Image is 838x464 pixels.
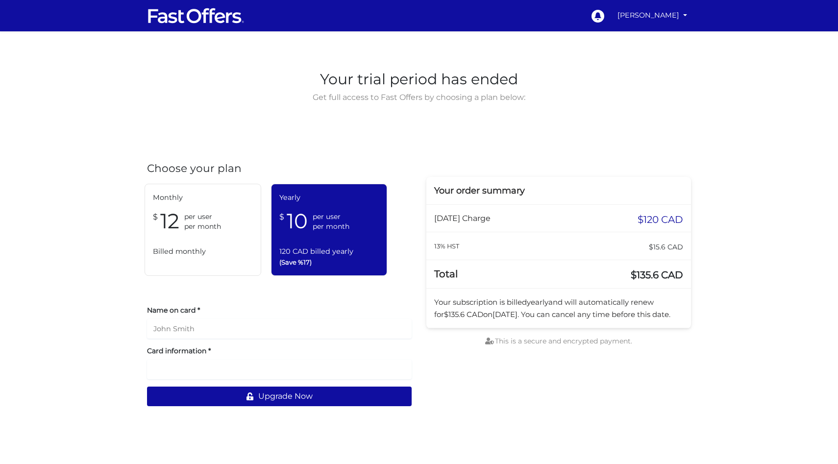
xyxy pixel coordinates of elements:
input: John Smith [147,319,412,339]
a: [PERSON_NAME] [614,6,691,25]
span: per user [184,212,221,221]
span: Your subscription is billed and will automatically renew for on . You can cancel any time before ... [434,297,670,318]
span: Your trial period has ended [310,68,528,91]
span: $ [153,208,158,223]
span: Get full access to Fast Offers by choosing a plan below: [310,91,528,104]
label: Name on card * [147,305,412,315]
span: $120 CAD [638,213,683,226]
span: $15.6 CAD [649,240,683,254]
span: yearly [527,297,548,307]
span: 120 CAD billed yearly [279,246,379,257]
span: per user [313,212,349,221]
span: $135.6 CAD [631,268,683,282]
span: Your order summary [434,185,525,196]
span: Billed monthly [153,246,253,257]
span: $ [279,208,284,223]
button: Upgrade Now [147,387,412,406]
span: per month [313,221,349,231]
span: [DATE] Charge [434,214,491,223]
span: [DATE] [493,310,518,319]
span: (Save %17) [279,257,379,268]
span: Total [434,268,458,280]
span: Monthly [153,192,253,203]
span: Yearly [279,192,379,203]
small: 13% HST [434,243,459,250]
span: $135.6 CAD [444,310,483,319]
span: per month [184,221,221,231]
h4: Choose your plan [147,162,412,175]
span: 10 [287,208,308,234]
label: Card information * [147,346,412,356]
iframe: Secure payment input frame [153,365,405,374]
span: 12 [160,208,179,234]
span: This is a secure and encrypted payment. [485,337,632,345]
